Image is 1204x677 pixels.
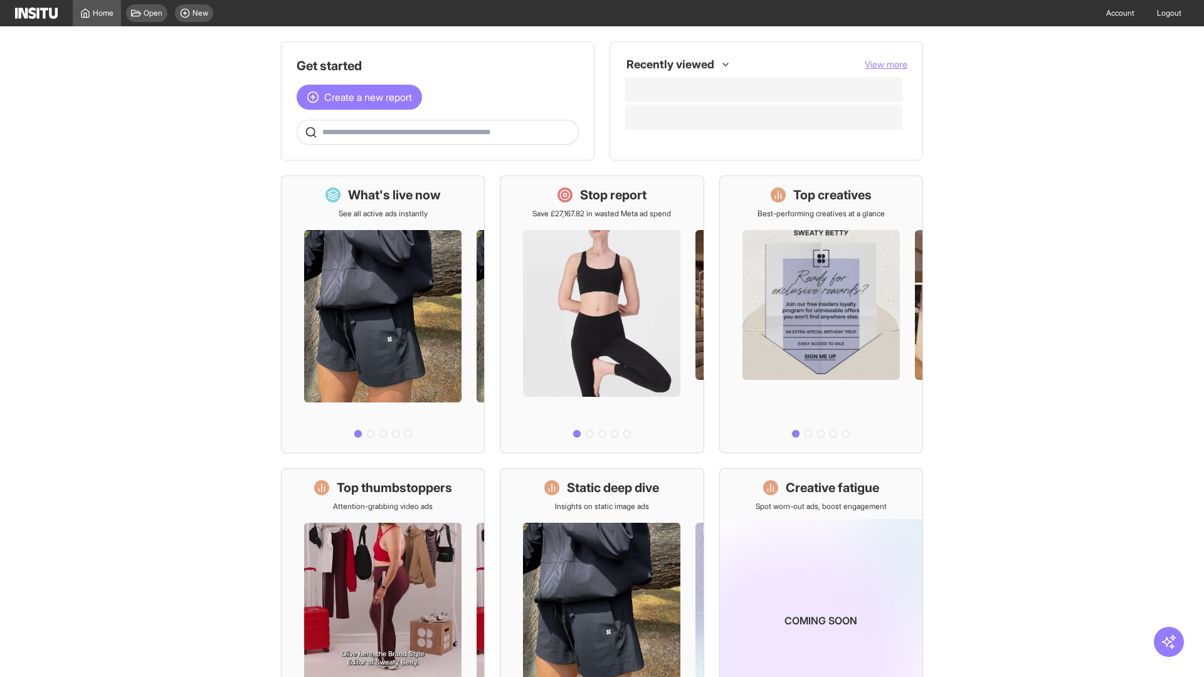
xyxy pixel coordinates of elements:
button: Create a new report [297,85,422,110]
a: What's live nowSee all active ads instantly [281,176,485,453]
span: Create a new report [324,90,412,105]
span: New [193,8,208,18]
h1: What's live now [348,186,441,204]
p: Insights on static image ads [555,501,649,512]
span: Home [93,8,114,18]
h1: Top thumbstoppers [337,479,452,496]
p: See all active ads instantly [339,209,428,219]
h1: Top creatives [793,186,872,204]
span: View more [865,59,907,70]
a: Stop reportSave £27,167.82 in wasted Meta ad spend [500,176,704,453]
h1: Stop report [580,186,647,204]
a: Top creativesBest-performing creatives at a glance [719,176,923,453]
p: Save £27,167.82 in wasted Meta ad spend [532,209,671,219]
h1: Get started [297,57,579,75]
button: View more [865,58,907,71]
img: Logo [15,8,58,19]
p: Best-performing creatives at a glance [758,209,885,219]
p: Attention-grabbing video ads [333,501,433,512]
span: Open [144,8,162,18]
h1: Static deep dive [567,479,659,496]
